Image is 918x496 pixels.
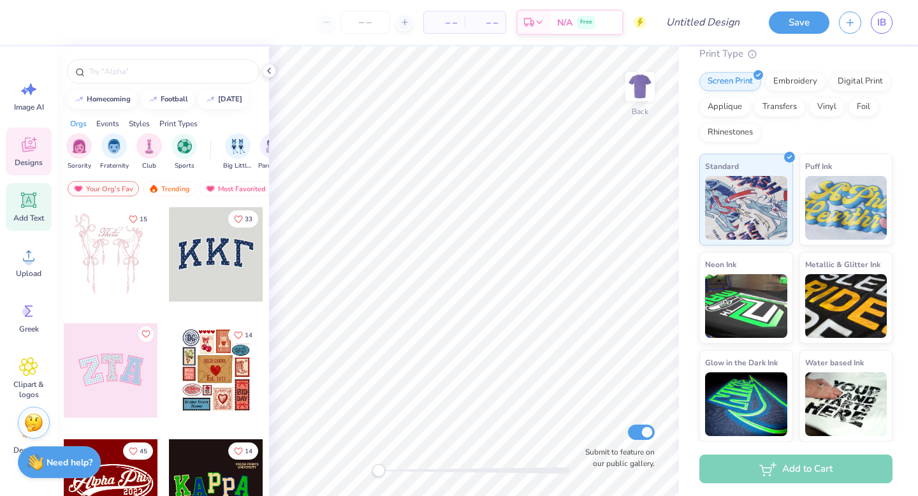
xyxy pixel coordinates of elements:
[340,11,390,34] input: – –
[142,139,156,154] img: Club Image
[74,96,84,103] img: trend_line.gif
[67,90,136,109] button: homecoming
[66,133,92,171] div: filter for Sorority
[15,157,43,168] span: Designs
[66,133,92,171] button: filter button
[705,159,739,173] span: Standard
[266,139,280,154] img: Parent's Weekend Image
[245,216,252,222] span: 33
[19,324,39,334] span: Greek
[699,72,761,91] div: Screen Print
[809,98,845,117] div: Vinyl
[200,181,272,196] div: Most Favorited
[228,326,258,344] button: Like
[13,213,44,223] span: Add Text
[805,372,887,436] img: Water based Ink
[871,11,892,34] a: IB
[805,159,832,173] span: Puff Ink
[8,379,50,400] span: Clipart & logos
[205,184,215,193] img: most_fav.gif
[68,161,91,171] span: Sorority
[223,133,252,171] button: filter button
[805,274,887,338] img: Metallic & Glitter Ink
[258,133,288,171] div: filter for Parent's Weekend
[123,210,153,228] button: Like
[149,184,159,193] img: trending.gif
[171,133,197,171] div: filter for Sports
[372,464,385,477] div: Accessibility label
[72,139,87,154] img: Sorority Image
[245,448,252,455] span: 14
[141,90,194,109] button: football
[472,16,498,29] span: – –
[580,18,592,27] span: Free
[129,118,150,129] div: Styles
[557,16,572,29] span: N/A
[805,356,864,369] span: Water based Ink
[100,133,129,171] div: filter for Fraternity
[705,176,787,240] img: Standard
[68,181,139,196] div: Your Org's Fav
[70,118,87,129] div: Orgs
[228,210,258,228] button: Like
[171,133,197,171] button: filter button
[100,133,129,171] button: filter button
[107,139,121,154] img: Fraternity Image
[754,98,805,117] div: Transfers
[705,274,787,338] img: Neon Ink
[87,96,131,103] div: homecoming
[705,258,736,271] span: Neon Ink
[699,123,761,142] div: Rhinestones
[223,161,252,171] span: Big Little Reveal
[142,161,156,171] span: Club
[769,11,829,34] button: Save
[765,72,826,91] div: Embroidery
[223,133,252,171] div: filter for Big Little Reveal
[73,184,84,193] img: most_fav.gif
[705,356,778,369] span: Glow in the Dark Ink
[198,90,248,109] button: [DATE]
[47,456,92,469] strong: Need help?
[829,72,891,91] div: Digital Print
[205,96,215,103] img: trend_line.gif
[231,139,245,154] img: Big Little Reveal Image
[258,161,288,171] span: Parent's Weekend
[805,258,880,271] span: Metallic & Glitter Ink
[656,10,750,35] input: Untitled Design
[849,98,878,117] div: Foil
[100,161,129,171] span: Fraternity
[578,446,655,469] label: Submit to feature on our public gallery.
[143,181,196,196] div: Trending
[140,216,147,222] span: 15
[877,15,886,30] span: IB
[13,445,44,455] span: Decorate
[159,118,198,129] div: Print Types
[699,98,750,117] div: Applique
[177,139,192,154] img: Sports Image
[228,442,258,460] button: Like
[175,161,194,171] span: Sports
[699,47,892,61] div: Print Type
[632,106,648,117] div: Back
[123,442,153,460] button: Like
[245,332,252,339] span: 14
[96,118,119,129] div: Events
[88,65,251,78] input: Try "Alpha"
[432,16,457,29] span: – –
[805,176,887,240] img: Puff Ink
[148,96,158,103] img: trend_line.gif
[136,133,162,171] button: filter button
[136,133,162,171] div: filter for Club
[161,96,188,103] div: football
[627,74,653,99] img: Back
[705,372,787,436] img: Glow in the Dark Ink
[14,102,44,112] span: Image AI
[16,268,41,279] span: Upload
[258,133,288,171] button: filter button
[218,96,242,103] div: halloween
[140,448,147,455] span: 45
[138,326,154,342] button: Like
